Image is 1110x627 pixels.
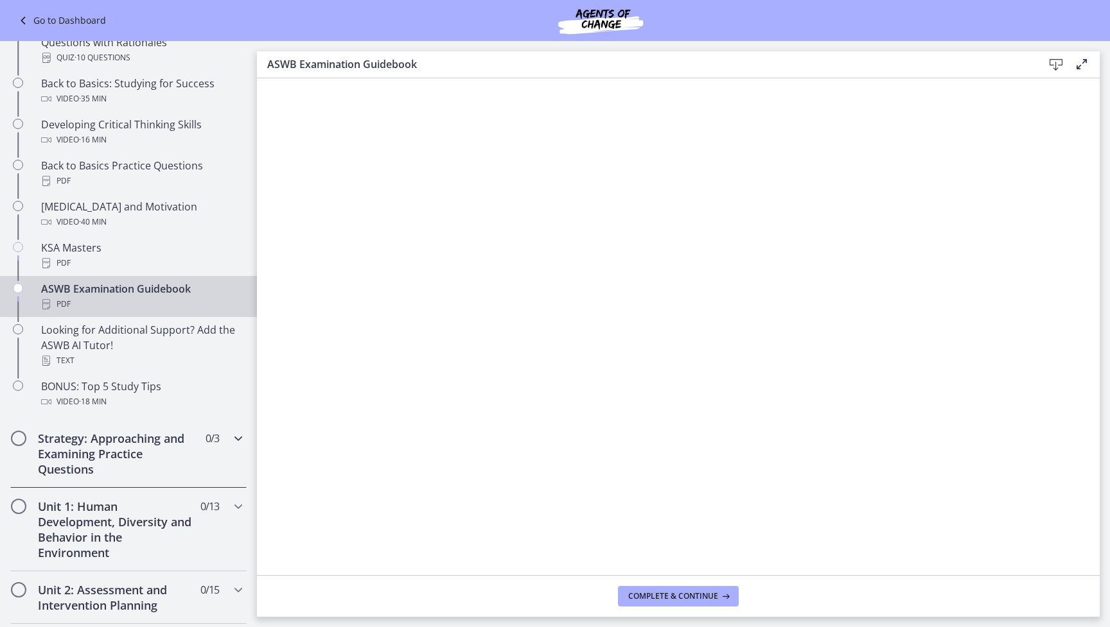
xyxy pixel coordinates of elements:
div: Back to Basics Practice Questions [41,158,242,189]
div: Video [41,394,242,409]
div: Video [41,132,242,148]
h2: Unit 1: Human Development, Diversity and Behavior in the Environment [38,499,195,560]
div: BONUS: Top 5 Study Tips [41,379,242,409]
span: Complete & continue [628,591,718,601]
div: ASWB Examination Guidebook [41,281,242,312]
span: · 10 Questions [75,50,130,65]
span: · 16 min [79,132,107,148]
div: Video [41,214,242,230]
span: · 18 min [79,394,107,409]
span: 0 / 13 [200,499,219,514]
div: Back to Basics: Studying for Success [41,76,242,107]
div: Quiz [41,50,242,65]
img: Agents of Change Social Work Test Prep [524,5,678,36]
a: Go to Dashboard [15,13,106,28]
div: Looking for Additional Support? Add the ASWB AI Tutor! [41,322,242,368]
button: Complete & continue [618,586,739,606]
div: PDF [41,173,242,189]
div: Video [41,91,242,107]
span: 0 / 3 [206,431,219,446]
span: · 40 min [79,214,107,230]
h2: Strategy: Approaching and Examining Practice Questions [38,431,195,477]
h2: Unit 2: Assessment and Intervention Planning [38,582,195,613]
div: Text [41,353,242,368]
div: [MEDICAL_DATA] and Motivation [41,199,242,230]
div: PDF [41,255,242,271]
div: Test Your Knowledge: 10 FREE Practice Questions with Rationales [41,19,242,65]
span: 0 / 15 [200,582,219,597]
span: · 35 min [79,91,107,107]
div: KSA Masters [41,240,242,271]
div: Developing Critical Thinking Skills [41,117,242,148]
h3: ASWB Examination Guidebook [267,56,1023,72]
div: PDF [41,296,242,312]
